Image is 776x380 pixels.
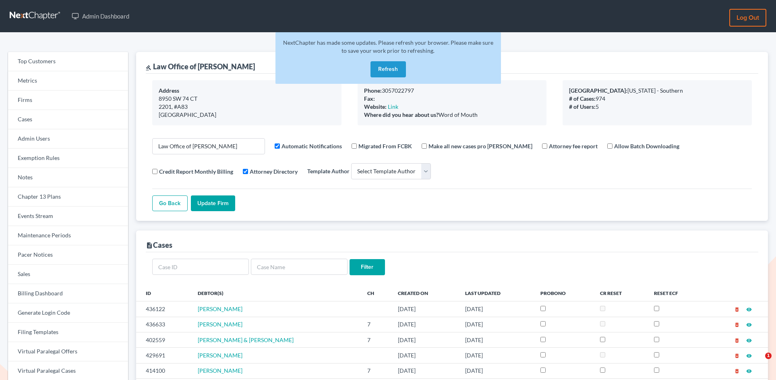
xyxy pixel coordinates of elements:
[734,321,740,328] a: delete_forever
[569,95,745,103] div: 974
[146,65,151,71] i: gavel
[8,323,128,342] a: Filing Templates
[391,348,459,363] td: [DATE]
[746,368,752,374] i: visibility
[152,259,249,275] input: Case ID
[8,284,128,303] a: Billing Dashboard
[746,352,752,359] a: visibility
[361,285,391,301] th: Ch
[283,39,493,54] span: NextChapter has made some updates. Please refresh your browser. Please make sure to save your wor...
[364,87,382,94] b: Phone:
[8,187,128,207] a: Chapter 13 Plans
[358,142,412,150] label: Migrated From FCBK
[136,332,191,347] td: 402559
[391,285,459,301] th: Created On
[364,111,540,119] div: Word of Mouth
[198,305,242,312] a: [PERSON_NAME]
[198,352,242,359] a: [PERSON_NAME]
[459,317,534,332] td: [DATE]
[152,195,188,212] a: Go Back
[364,95,375,102] b: Fax:
[746,321,752,328] a: visibility
[459,301,534,317] td: [DATE]
[734,352,740,359] a: delete_forever
[746,336,752,343] a: visibility
[459,332,534,347] td: [DATE]
[734,307,740,312] i: delete_forever
[734,367,740,374] a: delete_forever
[746,353,752,359] i: visibility
[8,71,128,91] a: Metrics
[361,363,391,378] td: 7
[729,9,766,27] a: Log out
[734,305,740,312] a: delete_forever
[198,367,242,374] a: [PERSON_NAME]
[459,348,534,363] td: [DATE]
[370,61,406,77] button: Refresh
[198,336,294,343] a: [PERSON_NAME] & [PERSON_NAME]
[749,353,768,372] iframe: Intercom live chat
[534,285,594,301] th: ProBono
[136,301,191,317] td: 436122
[734,353,740,359] i: delete_forever
[8,149,128,168] a: Exemption Rules
[569,95,596,102] b: # of Cases:
[391,332,459,347] td: [DATE]
[648,285,705,301] th: Reset ECF
[459,363,534,378] td: [DATE]
[364,111,439,118] b: Where did you hear about us?
[8,110,128,129] a: Cases
[250,167,298,176] label: Attorney Directory
[136,363,191,378] td: 414100
[746,305,752,312] a: visibility
[734,322,740,328] i: delete_forever
[746,307,752,312] i: visibility
[146,240,172,250] div: Cases
[765,353,772,359] span: 1
[361,332,391,347] td: 7
[391,317,459,332] td: [DATE]
[746,367,752,374] a: visibility
[159,95,335,103] div: 8950 SW 74 CT
[191,285,361,301] th: Debtor(s)
[159,103,335,111] div: 2201, #A83
[8,265,128,284] a: Sales
[391,363,459,378] td: [DATE]
[8,303,128,323] a: Generate Login Code
[8,91,128,110] a: Firms
[361,317,391,332] td: 7
[251,259,348,275] input: Case Name
[569,103,745,111] div: 5
[8,245,128,265] a: Pacer Notices
[746,338,752,343] i: visibility
[459,285,534,301] th: Last Updated
[136,285,191,301] th: ID
[8,342,128,361] a: Virtual Paralegal Offers
[198,321,242,328] a: [PERSON_NAME]
[391,301,459,317] td: [DATE]
[191,195,235,212] input: Update Firm
[734,368,740,374] i: delete_forever
[159,111,335,119] div: [GEOGRAPHIC_DATA]
[614,142,679,150] label: Allow Batch Downloading
[146,242,153,249] i: description
[364,103,387,110] b: Website:
[146,62,255,71] div: Law Office of [PERSON_NAME]
[159,87,179,94] b: Address
[569,87,745,95] div: [US_STATE] - Southern
[281,142,342,150] label: Automatic Notifications
[8,129,128,149] a: Admin Users
[734,336,740,343] a: delete_forever
[8,168,128,187] a: Notes
[68,9,133,23] a: Admin Dashboard
[734,338,740,343] i: delete_forever
[159,167,233,176] label: Credit Report Monthly Billing
[8,226,128,245] a: Maintenance Periods
[569,103,596,110] b: # of Users:
[136,317,191,332] td: 436633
